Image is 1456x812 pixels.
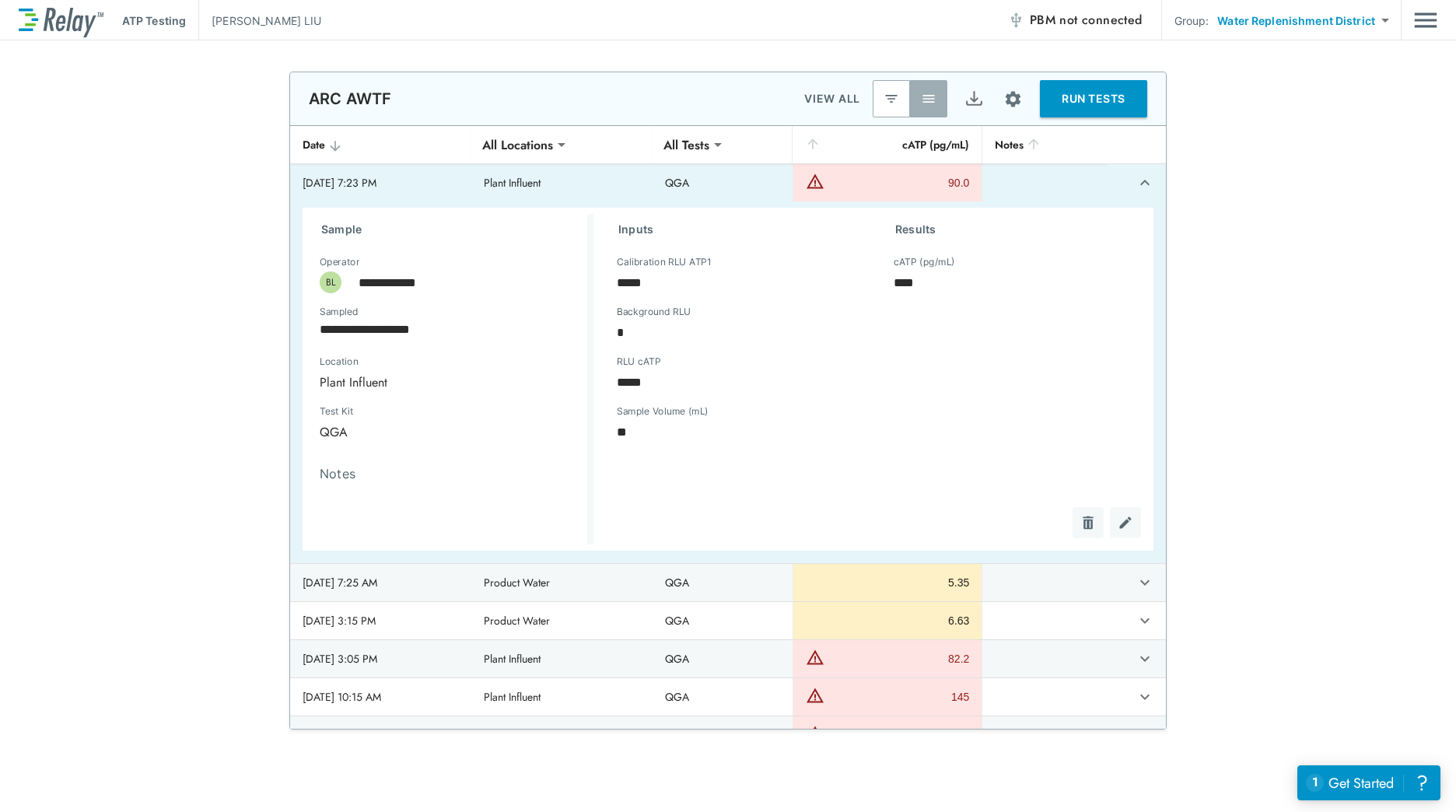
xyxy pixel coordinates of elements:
[471,716,653,754] td: Product Water
[320,257,359,268] label: Operator
[921,91,936,107] img: View All
[653,716,793,754] td: QGA
[806,648,824,667] img: Warning
[1030,9,1143,31] span: PBM
[1132,646,1158,672] button: expand row
[805,135,969,154] div: cATP (pg/mL)
[320,271,341,293] div: BL
[1132,569,1158,596] button: expand row
[806,575,969,590] div: 5.35
[828,651,969,667] div: 82.2
[471,164,653,201] td: Plant Influent
[309,366,572,397] div: Plant Influent
[617,257,711,268] label: Calibration RLU ATP1
[303,689,459,705] div: [DATE] 10:15 AM
[1297,765,1440,800] iframe: Resource center
[1073,507,1104,538] button: Delete
[320,406,438,417] label: Test Kit
[303,613,459,628] div: [DATE] 3:15 PM
[471,640,653,677] td: Plant Influent
[806,724,824,743] img: Warning
[894,257,955,268] label: cATP (pg/mL)
[1132,170,1158,196] button: expand row
[828,175,969,191] div: 90.0
[1132,722,1158,748] button: expand row
[122,12,186,29] p: ATP Testing
[303,575,459,590] div: [DATE] 7:25 AM
[806,686,824,705] img: Warning
[653,129,720,160] div: All Tests
[471,602,653,639] td: Product Water
[617,306,691,317] label: Background RLU
[1080,515,1096,530] img: Delete
[1132,607,1158,634] button: expand row
[1040,80,1147,117] button: RUN TESTS
[828,689,969,705] div: 145
[804,89,860,108] p: VIEW ALL
[471,564,653,601] td: Product Water
[309,313,561,345] input: Choose date, selected date is Sep 8, 2025
[955,80,992,117] button: Export
[471,678,653,716] td: Plant Influent
[617,356,660,367] label: RLU cATP
[653,564,793,601] td: QGA
[303,727,459,743] div: [DATE] 10:15 AM
[992,79,1034,120] button: Site setup
[653,640,793,677] td: QGA
[618,220,858,239] h3: Inputs
[653,602,793,639] td: QGA
[1414,5,1437,35] img: Drawer Icon
[1003,89,1023,109] img: Settings Icon
[290,126,471,164] th: Date
[321,220,587,239] h3: Sample
[320,356,517,367] label: Location
[1132,684,1158,710] button: expand row
[653,678,793,716] td: QGA
[617,406,709,417] label: Sample Volume (mL)
[1059,11,1142,29] span: not connected
[1414,5,1437,35] button: Main menu
[1002,5,1149,36] button: PBM not connected
[895,220,1135,239] h3: Results
[19,4,103,37] img: LuminUltra Relay
[1118,515,1133,530] img: Edit test
[806,613,969,628] div: 6.63
[806,172,824,191] img: Warning
[471,129,564,160] div: All Locations
[884,91,899,107] img: Latest
[309,89,391,108] p: ARC AWTF
[1110,507,1141,538] button: Edit test
[212,12,321,29] p: [PERSON_NAME] LIU
[303,651,459,667] div: [DATE] 3:05 PM
[653,164,793,201] td: QGA
[303,175,459,191] div: [DATE] 7:23 PM
[828,727,969,743] div: 10.5
[964,89,984,109] img: Export Icon
[320,306,359,317] label: Sampled
[1008,12,1024,28] img: Offline Icon
[1174,12,1209,29] p: Group:
[309,416,466,447] div: QGA
[995,135,1094,154] div: Notes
